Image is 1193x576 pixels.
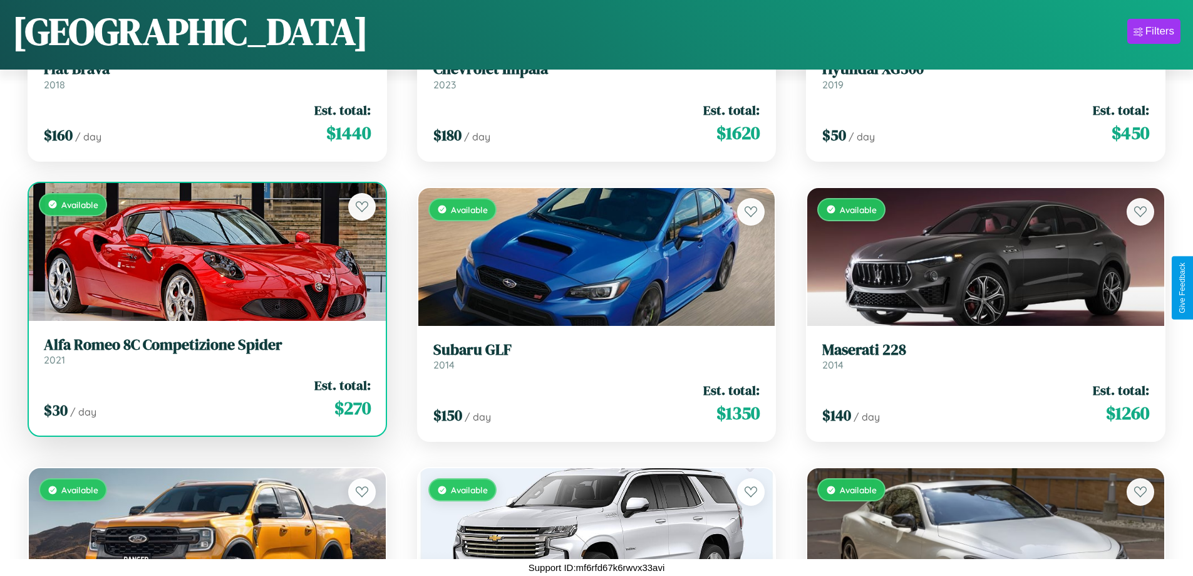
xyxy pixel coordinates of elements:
span: 2014 [822,359,844,371]
span: Est. total: [314,376,371,394]
span: $ 270 [334,395,371,421]
h3: Alfa Romeo 8C Competizione Spider [44,336,371,354]
span: Available [61,199,98,210]
h1: [GEOGRAPHIC_DATA] [13,6,368,57]
span: / day [75,130,101,143]
h3: Maserati 228 [822,341,1149,359]
button: Filters [1127,19,1180,44]
h3: Chevrolet Impala [433,60,760,78]
span: $ 150 [433,405,462,426]
span: Available [451,204,488,215]
div: Give Feedback [1178,263,1187,313]
p: Support ID: mf6rfd67k6rwvx33avi [529,559,665,576]
a: Maserati 2282014 [822,341,1149,372]
span: Available [61,484,98,495]
span: Est. total: [314,101,371,119]
span: / day [465,411,491,423]
span: $ 140 [822,405,851,426]
span: $ 1260 [1106,401,1149,426]
span: 2019 [822,78,844,91]
span: $ 1620 [716,120,760,145]
a: Hyundai XG3002019 [822,60,1149,91]
span: Available [840,484,877,495]
span: $ 1350 [716,401,760,426]
span: 2021 [44,353,65,366]
h3: Hyundai XG300 [822,60,1149,78]
span: 2014 [433,359,455,371]
a: Chevrolet Impala2023 [433,60,760,91]
h3: Fiat Brava [44,60,371,78]
span: Est. total: [1093,381,1149,399]
span: / day [849,130,875,143]
a: Fiat Brava2018 [44,60,371,91]
span: Available [840,204,877,215]
span: 2023 [433,78,456,91]
span: Est. total: [703,381,760,399]
span: / day [854,411,880,423]
span: Available [451,484,488,495]
span: Est. total: [1093,101,1149,119]
span: $ 450 [1112,120,1149,145]
span: $ 180 [433,125,462,145]
span: $ 1440 [326,120,371,145]
a: Subaru GLF2014 [433,341,760,372]
div: Filters [1145,25,1174,38]
span: 2018 [44,78,65,91]
h3: Subaru GLF [433,341,760,359]
a: Alfa Romeo 8C Competizione Spider2021 [44,336,371,367]
span: / day [70,406,96,418]
span: $ 160 [44,125,73,145]
span: $ 50 [822,125,846,145]
span: / day [464,130,490,143]
span: $ 30 [44,400,68,421]
span: Est. total: [703,101,760,119]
